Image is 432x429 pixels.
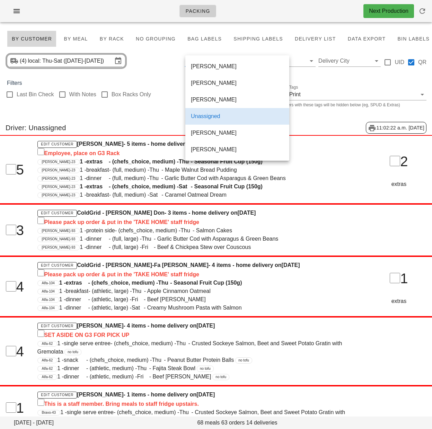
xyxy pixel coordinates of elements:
span: Edit Customer [41,324,73,328]
span: [PERSON_NAME]-93 [42,237,76,242]
span: 1 - - (chefs_choice, medium) - - Salmon Cakes [80,227,232,233]
span: breakfast [86,166,109,174]
span: extras [86,158,109,166]
span: Alfa-104 [42,306,55,311]
h4: [PERSON_NAME] - 4 items - home delivery on [37,322,358,339]
span: Thu [179,158,191,166]
span: Thu [149,174,161,182]
span: Packing [185,8,210,14]
span: No grouping [135,36,176,42]
span: Thu [142,235,154,243]
button: By Meal [59,30,92,47]
div: (4) [20,57,28,64]
span: 1 - - (chefs_choice, medium) - - Seasonal Fruit Cup (150g) [80,184,263,189]
span: dinner [66,295,88,304]
div: This is a staff member. Bring meals to staff fridge upstairs. [37,399,358,408]
h4: [PERSON_NAME] - 1 items - home delivery on [37,391,358,408]
span: Data Export [347,36,386,42]
span: Edit Customer [41,211,73,215]
span: Alfa-104 [42,297,55,302]
span: [PERSON_NAME]-23 [42,160,76,164]
span: Bin Labels [397,36,430,42]
div: SET ASIDE ON G3 FOR PICK UP [37,330,358,339]
a: Edit Customer [37,262,77,269]
span: 1 - - (chefs_choice, medium) - - Crusted Sockeye Salmon, Beet and Sweet Potato Gratin with Gremolata [37,409,345,423]
span: By Customer [11,36,52,42]
div: Employee, place on G3 Rack [37,148,358,158]
span: single serve entree [64,339,111,348]
span: Alfa-62 [42,358,53,363]
span: [PERSON_NAME]-23 [42,193,76,198]
span: extras [66,279,88,287]
span: 1 - - (full, medium) - - Garlic Butter Cod with Asparagus & Green Beans [80,175,285,181]
div: Next Production [369,7,408,15]
span: 1 - - (full, large) - - Beef & Chickpea Stew over Couscous [80,244,251,250]
span: By Meal [63,36,88,42]
span: [PERSON_NAME]-23 [42,168,76,173]
span: protein side [86,226,115,235]
button: No grouping [131,30,180,47]
span: dinner [86,235,109,243]
span: Thu [149,166,161,174]
span: dinner [64,364,86,373]
span: Fri [142,243,154,251]
span: Alfa-62 [42,366,53,371]
span: breakfast [86,191,109,199]
span: Thu [176,339,188,348]
span: 1 - - (chefs_choice, medium) - - Seasonal Fruit Cup (150g) [59,280,242,286]
h4: ColdGrid - [PERSON_NAME]-Fa [PERSON_NAME] - 4 items - home delivery on [37,261,358,279]
span: Edit Customer [41,142,73,146]
span: Shipping Labels [233,36,283,42]
span: Bag Labels [187,36,222,42]
button: Delivery List [290,30,341,47]
span: [DATE] [196,323,215,329]
span: Alfa-104 [42,289,55,294]
span: Delivery List [294,36,336,42]
span: Thu [137,364,149,373]
span: dinner [86,243,109,251]
span: By Rack [99,36,124,42]
span: Alfa-62 [42,341,53,346]
div: 2 [367,151,431,172]
a: Edit Customer [37,323,77,330]
div: [PERSON_NAME] [191,96,284,103]
label: Box Racks Only [112,91,151,98]
label: With Notes [69,91,96,98]
span: Thu [152,356,164,364]
a: Edit Customer [37,141,77,148]
a: Packing [179,5,216,17]
span: Fri [132,295,144,304]
span: 1 - - (full, large) - - Garlic Butter Cod with Asparagus & Green Beans [80,236,278,242]
span: 1 - - (athletic, large) - - Apple Cinnamon Oatmeal [59,288,211,294]
span: 1 - - (chefs_choice, medium) - - Peanut Butter Protein Balls [57,357,234,363]
div: 11:02:22 a.m. [DATE] [366,122,426,134]
span: breakfast [66,287,89,295]
span: [PERSON_NAME]-93 [42,245,76,250]
span: [DATE] [237,210,256,216]
span: 1 - - (athletic, large) - - Creamy Mushroom Pasta with Salmon [59,305,242,311]
span: Thu [158,279,170,287]
span: Sat [179,182,191,191]
div: Unassigned [191,113,284,119]
a: Edit Customer [37,210,77,217]
span: dinner [86,174,109,182]
span: Fri [137,373,149,381]
span: extras [86,182,109,191]
span: 1 - - (athletic, medium) - - Beef [PERSON_NAME] [57,374,211,379]
span: 1 - - (full, medium) - - Maple Walnut Bread Pudding [80,167,237,173]
span: 1 - - (full, medium) - - Caramel Oatmeal Dream [80,192,227,198]
div: Please pack up order & put in the 'TAKE HOME' staff fridge [37,217,358,226]
span: [PERSON_NAME]-23 [42,176,76,181]
span: Thu [180,226,193,235]
button: Data Export [343,30,390,47]
span: Edit Customer [41,393,73,397]
button: By Customer [7,30,56,47]
button: Shipping Labels [229,30,288,47]
h4: [PERSON_NAME] - 5 items - home delivery on [37,140,358,158]
span: Bravo-43 [42,410,56,415]
span: [DATE] [196,392,215,397]
h4: ColdGrid - [PERSON_NAME] Don - 3 items - home delivery on [37,209,358,226]
span: [PERSON_NAME]-93 [42,229,76,233]
div: Delivery City [318,55,381,66]
a: Edit Customer [37,392,77,399]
